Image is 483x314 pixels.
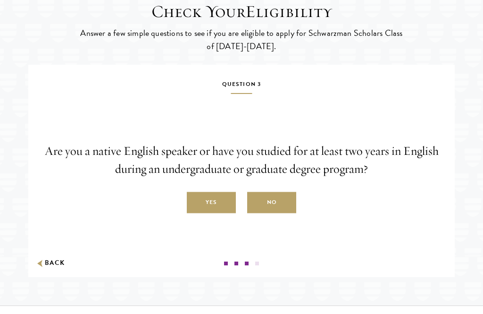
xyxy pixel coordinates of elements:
p: Are you a native English speaker or have you studied for at least two years in English during an ... [35,142,448,178]
button: Back [35,258,65,268]
h2: Check Your Eligibility [79,1,404,22]
h5: Question 3 [35,79,448,94]
label: Yes [187,192,236,213]
p: Answer a few simple questions to see if you are eligible to apply for Schwarzman Scholars Class o... [79,26,404,53]
label: No [247,192,296,213]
